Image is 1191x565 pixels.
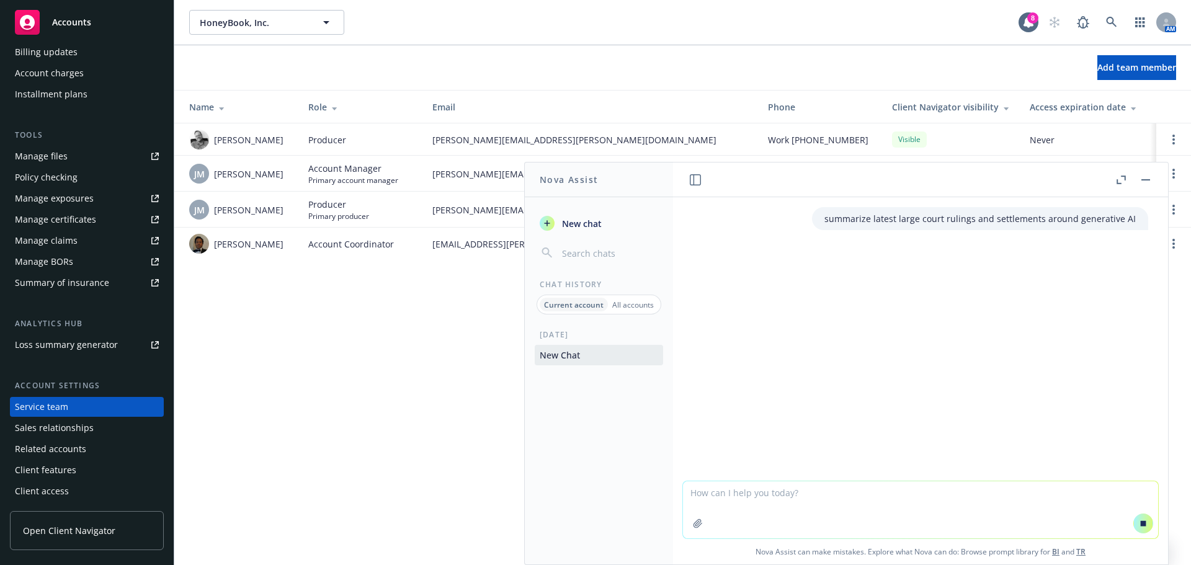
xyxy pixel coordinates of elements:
[432,238,748,251] span: [EMAIL_ADDRESS][PERSON_NAME][DOMAIN_NAME]
[15,231,78,251] div: Manage claims
[189,130,209,149] img: photo
[15,167,78,187] div: Policy checking
[535,345,663,365] button: New Chat
[10,210,164,229] a: Manage certificates
[10,63,164,83] a: Account charges
[15,42,78,62] div: Billing updates
[200,16,307,29] span: HoneyBook, Inc.
[15,397,68,417] div: Service team
[1128,10,1153,35] a: Switch app
[15,84,87,104] div: Installment plans
[194,167,205,180] span: JM
[15,460,76,480] div: Client features
[560,244,658,262] input: Search chats
[768,100,872,113] div: Phone
[10,481,164,501] a: Client access
[10,418,164,438] a: Sales relationships
[678,539,1163,564] span: Nova Assist can make mistakes. Explore what Nova can do: Browse prompt library for and
[15,418,94,438] div: Sales relationships
[10,318,164,330] div: Analytics hub
[1099,10,1124,35] a: Search
[189,100,288,113] div: Name
[52,17,91,27] span: Accounts
[525,329,673,340] div: [DATE]
[544,300,604,310] p: Current account
[768,133,868,146] span: Work [PHONE_NUMBER]
[1166,236,1181,251] a: Open options
[10,129,164,141] div: Tools
[308,211,369,221] span: Primary producer
[432,100,748,113] div: Email
[1097,61,1176,73] span: Add team member
[432,133,748,146] span: [PERSON_NAME][EMAIL_ADDRESS][PERSON_NAME][DOMAIN_NAME]
[10,439,164,459] a: Related accounts
[560,217,602,230] span: New chat
[1076,546,1086,557] a: TR
[15,189,94,208] div: Manage exposures
[194,203,205,216] span: JM
[15,439,86,459] div: Related accounts
[214,167,283,180] span: [PERSON_NAME]
[15,63,84,83] div: Account charges
[308,198,369,211] span: Producer
[214,238,283,251] span: [PERSON_NAME]
[308,133,346,146] span: Producer
[432,167,748,180] span: [PERSON_NAME][EMAIL_ADDRESS][PERSON_NAME][DOMAIN_NAME]
[214,203,283,216] span: [PERSON_NAME]
[214,133,283,146] span: [PERSON_NAME]
[1027,12,1038,24] div: 8
[10,84,164,104] a: Installment plans
[1030,133,1146,146] span: Never
[525,279,673,290] div: Chat History
[1166,202,1181,217] a: Open options
[15,273,109,293] div: Summary of insurance
[10,397,164,417] a: Service team
[15,335,118,355] div: Loss summary generator
[612,300,654,310] p: All accounts
[308,175,398,185] span: Primary account manager
[15,481,69,501] div: Client access
[308,238,394,251] span: Account Coordinator
[15,210,96,229] div: Manage certificates
[10,167,164,187] a: Policy checking
[1166,166,1181,181] a: Open options
[10,231,164,251] a: Manage claims
[10,5,164,40] a: Accounts
[15,146,68,166] div: Manage files
[10,273,164,293] a: Summary of insurance
[1030,100,1146,113] div: Access expiration date
[432,203,748,216] span: [PERSON_NAME][EMAIL_ADDRESS][PERSON_NAME][DOMAIN_NAME]
[10,460,164,480] a: Client features
[10,252,164,272] a: Manage BORs
[10,146,164,166] a: Manage files
[189,234,209,254] img: photo
[1042,10,1067,35] a: Start snowing
[1166,132,1181,147] a: Open options
[1097,55,1176,80] button: Add team member
[189,10,344,35] button: HoneyBook, Inc.
[10,42,164,62] a: Billing updates
[892,100,1010,113] div: Client Navigator visibility
[10,335,164,355] a: Loss summary generator
[540,173,598,186] h1: Nova Assist
[308,162,398,175] span: Account Manager
[308,100,413,113] div: Role
[10,189,164,208] a: Manage exposures
[535,212,663,234] button: New chat
[15,252,73,272] div: Manage BORs
[1052,546,1059,557] a: BI
[10,380,164,392] div: Account settings
[824,212,1136,225] p: summarize latest large court rulings and settlements around generative AI
[892,131,927,147] div: Visible
[1071,10,1095,35] a: Report a Bug
[23,524,115,537] span: Open Client Navigator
